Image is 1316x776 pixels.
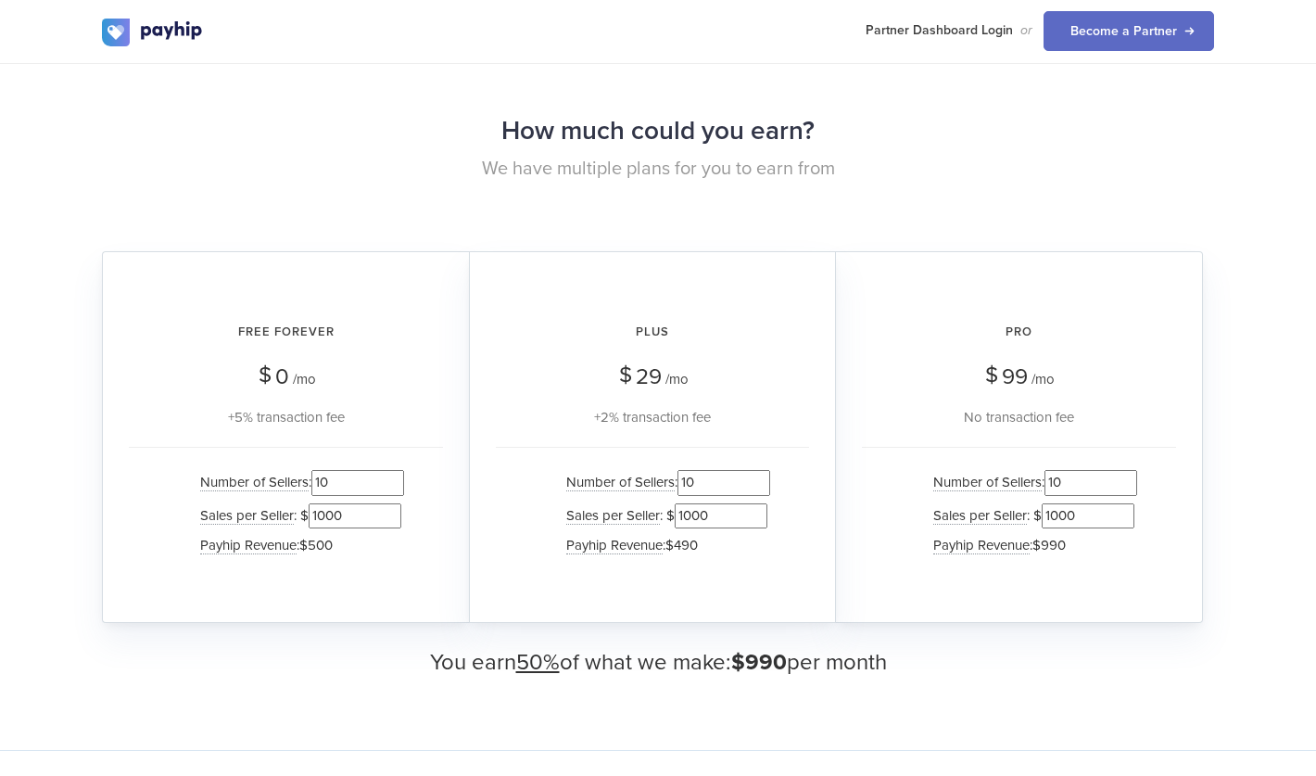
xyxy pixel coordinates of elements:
span: 99 [1002,363,1028,390]
h2: Plus [496,308,809,357]
li: : $ [191,500,404,532]
u: 50% [516,649,560,676]
li: : [191,466,404,499]
li: : [557,466,770,499]
span: /mo [1031,371,1055,388]
li: : $ [557,500,770,532]
a: Become a Partner [1044,11,1214,51]
span: $ [985,355,998,395]
span: Number of Sellers [200,474,309,491]
li: : [924,466,1137,499]
h3: You earn of what we make: per month [102,651,1214,675]
span: /mo [665,371,689,388]
h2: Free Forever [129,308,443,357]
span: Payhip Revenue [200,537,297,554]
span: Sales per Seller [933,507,1027,525]
li: : [191,532,404,559]
div: +2% transaction fee [496,406,809,428]
span: Payhip Revenue [933,537,1030,554]
span: 29 [636,363,662,390]
img: logo.svg [102,19,204,46]
li: : [557,532,770,559]
h2: How much could you earn? [102,107,1214,156]
span: $ [619,355,632,395]
span: $990 [1032,537,1066,553]
p: We have multiple plans for you to earn from [102,156,1214,183]
span: $490 [665,537,698,553]
div: +5% transaction fee [129,406,443,428]
li: : [924,532,1137,559]
span: Payhip Revenue [566,537,663,554]
span: Number of Sellers [566,474,675,491]
span: $500 [299,537,333,553]
div: No transaction fee [862,406,1176,428]
span: Sales per Seller [200,507,294,525]
span: $990 [731,649,787,676]
span: /mo [293,371,316,388]
span: Number of Sellers [933,474,1042,491]
span: $ [259,355,272,395]
h2: Pro [862,308,1176,357]
span: 0 [275,363,289,390]
span: Sales per Seller [566,507,660,525]
li: : $ [924,500,1137,532]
